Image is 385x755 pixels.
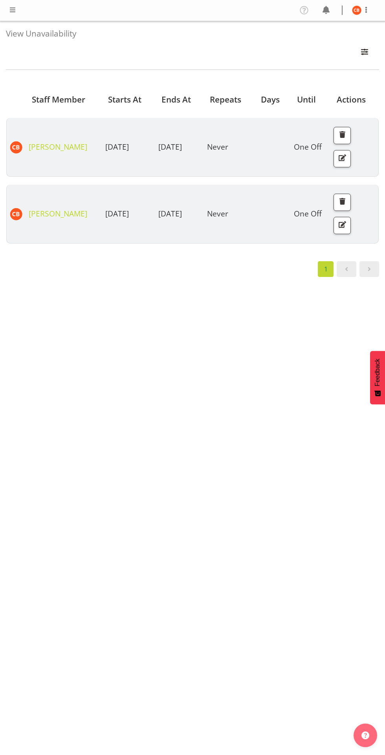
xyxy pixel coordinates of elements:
span: Ends At [161,93,191,106]
span: Until [297,93,316,106]
button: Edit Unavailability [334,217,351,234]
span: One Off [294,141,322,152]
a: [PERSON_NAME] [29,141,87,152]
img: chelsea-bartlett11426.jpg [10,141,22,154]
span: One Off [294,208,322,219]
span: Feedback [374,359,381,386]
span: [DATE] [158,208,182,219]
img: help-xxl-2.png [361,731,369,739]
h4: View Unavailability [6,29,373,38]
a: [PERSON_NAME] [29,208,87,219]
span: Starts At [108,93,141,106]
span: Actions [337,93,366,106]
button: Filter Employees [356,44,373,62]
button: Feedback - Show survey [370,351,385,404]
span: [DATE] [158,141,182,152]
button: Delete Unavailability [334,194,351,211]
button: Delete Unavailability [334,127,351,144]
span: [DATE] [105,141,129,152]
span: [DATE] [105,208,129,219]
button: Edit Unavailability [334,150,351,167]
img: chelsea-bartlett11426.jpg [10,208,22,220]
span: Days [261,93,280,106]
span: Staff Member [32,93,85,106]
span: Never [207,208,228,219]
span: Never [207,141,228,152]
span: Repeats [210,93,241,106]
img: chelsea-bartlett11426.jpg [352,5,361,15]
